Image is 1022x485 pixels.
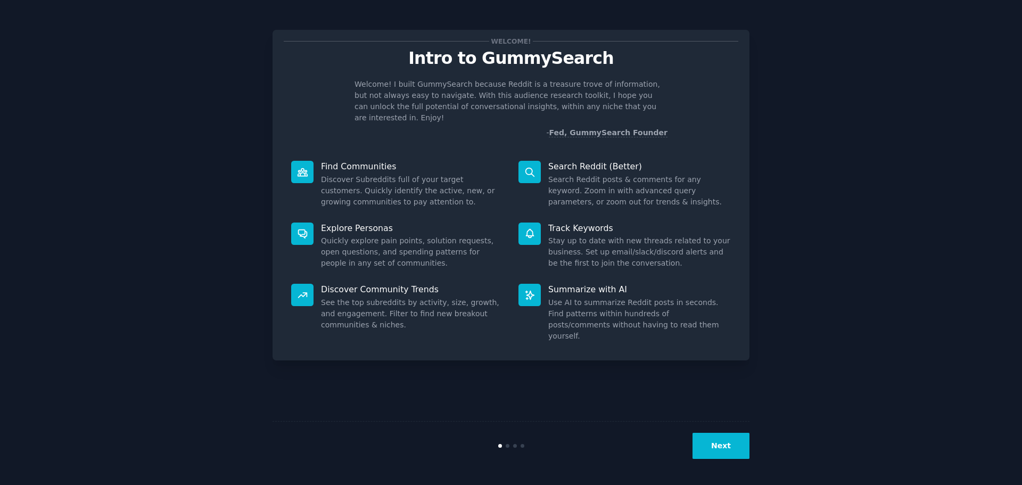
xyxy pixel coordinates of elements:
[321,174,504,208] dd: Discover Subreddits full of your target customers. Quickly identify the active, new, or growing c...
[548,161,731,172] p: Search Reddit (Better)
[549,128,667,137] a: Fed, GummySearch Founder
[548,174,731,208] dd: Search Reddit posts & comments for any keyword. Zoom in with advanced query parameters, or zoom o...
[693,433,749,459] button: Next
[321,223,504,234] p: Explore Personas
[321,161,504,172] p: Find Communities
[321,235,504,269] dd: Quickly explore pain points, solution requests, open questions, and spending patterns for people ...
[548,223,731,234] p: Track Keywords
[548,284,731,295] p: Summarize with AI
[548,297,731,342] dd: Use AI to summarize Reddit posts in seconds. Find patterns within hundreds of posts/comments with...
[355,79,667,124] p: Welcome! I built GummySearch because Reddit is a treasure trove of information, but not always ea...
[546,127,667,138] div: -
[321,297,504,331] dd: See the top subreddits by activity, size, growth, and engagement. Filter to find new breakout com...
[284,49,738,68] p: Intro to GummySearch
[548,235,731,269] dd: Stay up to date with new threads related to your business. Set up email/slack/discord alerts and ...
[489,36,533,47] span: Welcome!
[321,284,504,295] p: Discover Community Trends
